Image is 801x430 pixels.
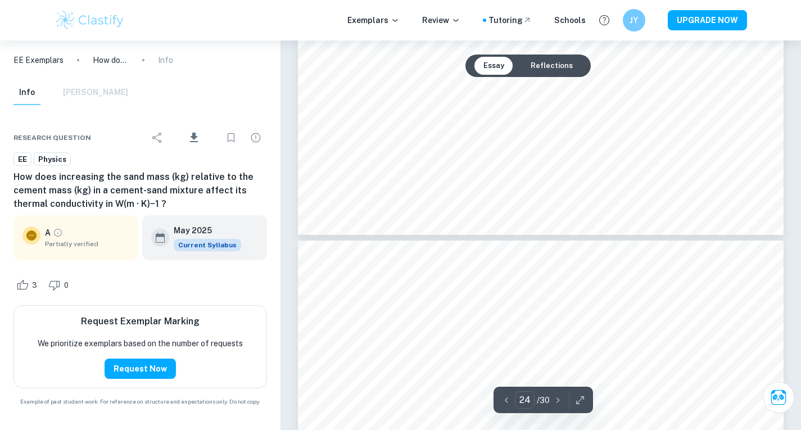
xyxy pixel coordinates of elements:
[474,57,513,75] button: Essay
[174,224,232,237] h6: May 2025
[13,54,64,66] a: EE Exemplars
[34,152,71,166] a: Physics
[26,280,43,291] span: 3
[58,280,75,291] span: 0
[45,239,129,249] span: Partially verified
[158,54,173,66] p: Info
[522,57,582,75] button: Reflections
[105,359,176,379] button: Request Now
[45,227,51,239] p: A
[174,239,241,251] div: This exemplar is based on the current syllabus. Feel free to refer to it for inspiration/ideas wh...
[668,10,747,30] button: UPGRADE NOW
[488,14,532,26] a: Tutoring
[38,337,243,350] p: We prioritize exemplars based on the number of requests
[146,126,169,149] div: Share
[763,382,794,413] button: Ask Clai
[595,11,614,30] button: Help and Feedback
[347,14,400,26] p: Exemplars
[554,14,586,26] a: Schools
[93,54,129,66] p: How does increasing the sand mass (kg) relative to the cement mass (kg) in a cement-sand mixture ...
[13,80,40,105] button: Info
[537,394,550,406] p: / 30
[13,397,267,406] span: Example of past student work. For reference on structure and expectations only. Do not copy.
[13,152,31,166] a: EE
[14,154,31,165] span: EE
[53,228,63,238] a: Grade partially verified
[13,276,43,294] div: Like
[220,126,242,149] div: Bookmark
[13,170,267,211] h6: How does increasing the sand mass (kg) relative to the cement mass (kg) in a cement-sand mixture ...
[13,133,91,143] span: Research question
[34,154,70,165] span: Physics
[174,239,241,251] span: Current Syllabus
[245,126,267,149] div: Report issue
[623,9,645,31] button: JY
[422,14,460,26] p: Review
[627,14,640,26] h6: JY
[81,315,200,328] h6: Request Exemplar Marking
[46,276,75,294] div: Dislike
[55,9,126,31] img: Clastify logo
[171,123,218,152] div: Download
